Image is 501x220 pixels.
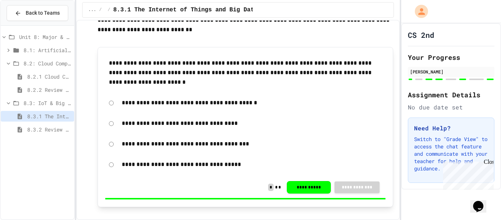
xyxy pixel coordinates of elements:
iframe: chat widget [440,159,494,190]
span: 8.1: Artificial Intelligence Basics [23,46,71,54]
p: Switch to "Grade View" to access the chat feature and communicate with your teacher for help and ... [414,136,488,172]
h2: Assignment Details [408,90,494,100]
span: 8.2: Cloud Computing [23,59,71,67]
div: My Account [407,3,430,20]
span: 8.2.1 Cloud Computing: Transforming the Digital World [27,73,71,80]
span: 8.3: IoT & Big Data [23,99,71,107]
span: 8.2.2 Review - Cloud Computing [27,86,71,94]
span: ... [88,7,96,13]
div: Chat with us now!Close [3,3,51,47]
span: 8.3.2 Review - The Internet of Things and Big Data [27,126,71,133]
span: / [108,7,110,13]
span: 8.3.1 The Internet of Things and Big Data: Our Connected Digital World [113,6,360,14]
span: / [99,7,102,13]
div: No due date set [408,103,494,112]
span: Back to Teams [26,9,60,17]
h3: Need Help? [414,124,488,133]
span: 8.3.1 The Internet of Things and Big Data: Our Connected Digital World [27,112,71,120]
h1: CS 2nd [408,30,434,40]
span: Unit 8: Major & Emerging Technologies [19,33,71,41]
div: [PERSON_NAME] [410,68,492,75]
iframe: chat widget [470,191,494,213]
h2: Your Progress [408,52,494,62]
